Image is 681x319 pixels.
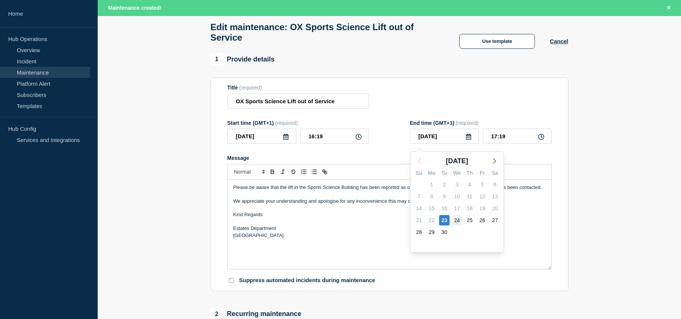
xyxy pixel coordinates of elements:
[410,120,552,126] div: End time (GMT+1)
[267,167,278,176] button: Toggle bold text
[477,203,488,214] div: Friday, Sep 19, 2025
[463,169,476,179] div: Th
[452,191,462,202] div: Wednesday, Sep 10, 2025
[227,85,369,91] div: Title
[426,203,437,214] div: Monday, Sep 15, 2025
[489,169,501,179] div: Sa
[239,85,262,91] span: (required)
[490,191,500,202] div: Saturday, Sep 13, 2025
[227,129,296,144] input: YYYY-MM-DD
[477,191,488,202] div: Friday, Sep 12, 2025
[439,179,450,190] div: Tuesday, Sep 2, 2025
[227,94,369,109] input: Title
[459,34,535,49] button: Use template
[664,4,674,12] button: Close banner
[233,211,546,218] p: Kind Regards
[108,5,161,11] span: Maintenance created!
[439,203,450,214] div: Tuesday, Sep 16, 2025
[439,227,450,237] div: Tuesday, Sep 30, 2025
[550,38,568,44] button: Cancel
[233,184,546,191] p: Please be aware that the lift in the Sports Science Building has been reported as out of order. T...
[426,179,437,190] div: Monday, Sep 1, 2025
[483,129,552,144] input: HH:MM
[414,227,424,237] div: Sunday, Sep 28, 2025
[233,225,546,232] p: Estates Department
[414,191,424,202] div: Sunday, Sep 7, 2025
[456,120,479,126] span: (required)
[275,120,298,126] span: (required)
[451,169,463,179] div: We
[426,227,437,237] div: Monday, Sep 29, 2025
[426,191,437,202] div: Monday, Sep 8, 2025
[300,129,369,144] input: HH:MM
[452,203,462,214] div: Wednesday, Sep 17, 2025
[490,179,500,190] div: Saturday, Sep 6, 2025
[231,167,267,176] span: Font size
[477,215,488,225] div: Friday, Sep 26, 2025
[233,198,546,205] p: We appreciate your understanding and apologise for any inconvenience this may cause.
[464,203,475,214] div: Thursday, Sep 18, 2025
[239,277,375,284] p: Suppress automated incidents during maintenance
[446,155,468,167] span: [DATE]
[452,215,462,225] div: Wednesday, Sep 24, 2025
[490,203,500,214] div: Saturday, Sep 20, 2025
[233,232,546,239] p: [GEOGRAPHIC_DATA]
[438,169,451,179] div: Tu
[278,167,288,176] button: Toggle italic text
[426,215,437,225] div: Monday, Sep 22, 2025
[228,180,551,269] div: Message
[414,203,424,214] div: Sunday, Sep 14, 2025
[229,278,234,283] input: Suppress automated incidents during maintenance
[413,169,425,179] div: Su
[211,22,445,43] h1: Edit maintenance: OX Sports Science Lift out of Service
[490,215,500,225] div: Saturday, Sep 27, 2025
[319,167,330,176] button: Toggle link
[452,179,462,190] div: Wednesday, Sep 3, 2025
[299,167,309,176] button: Toggle ordered list
[414,215,424,225] div: Sunday, Sep 21, 2025
[439,215,450,225] div: Tuesday, Sep 23, 2025
[227,155,552,161] div: Message
[476,169,489,179] div: Fr
[464,215,475,225] div: Thursday, Sep 25, 2025
[443,155,471,167] button: [DATE]
[211,53,223,66] span: 1
[410,129,479,144] input: YYYY-MM-DD
[309,167,319,176] button: Toggle bulleted list
[227,120,369,126] div: Start time (GMT+1)
[439,191,450,202] div: Tuesday, Sep 9, 2025
[477,179,488,190] div: Friday, Sep 5, 2025
[425,169,438,179] div: Mo
[288,167,299,176] button: Toggle strikethrough text
[211,53,275,66] div: Provide details
[464,191,475,202] div: Thursday, Sep 11, 2025
[464,179,475,190] div: Thursday, Sep 4, 2025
